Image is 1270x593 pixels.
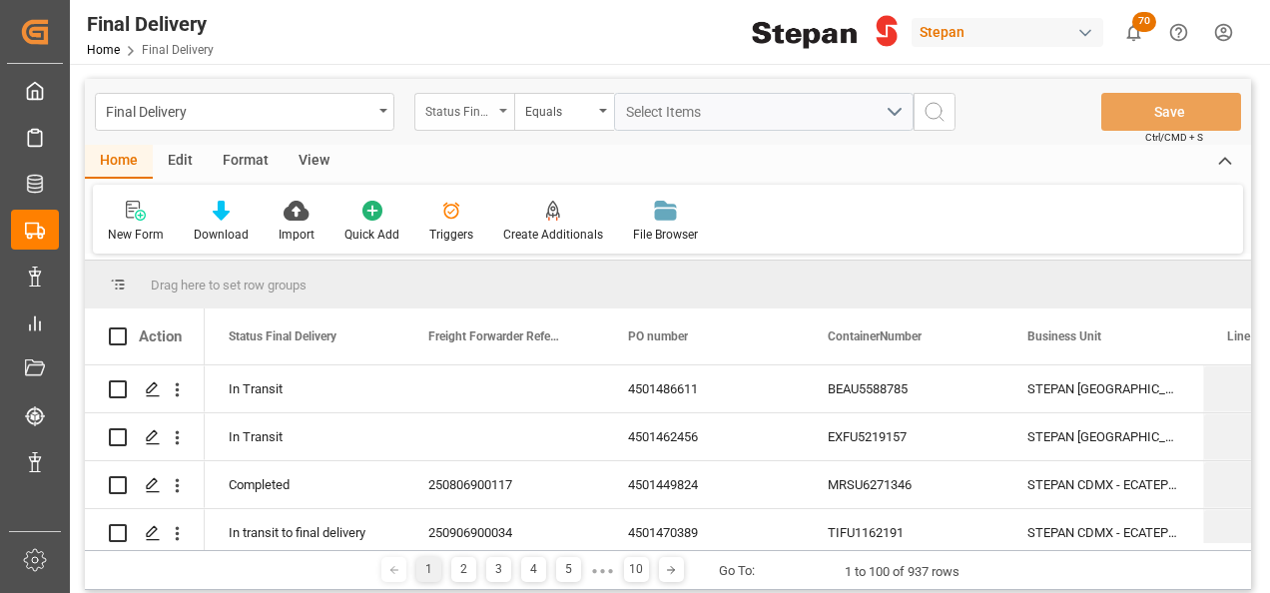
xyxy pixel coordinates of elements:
button: open menu [514,93,614,131]
a: Home [87,43,120,57]
div: Press SPACE to select this row. [85,461,205,509]
button: open menu [95,93,394,131]
div: 4501470389 [604,509,804,556]
div: EXFU5219157 [804,413,1003,460]
div: Format [208,145,284,179]
div: Action [139,327,182,345]
div: 250806900117 [404,461,604,508]
div: 250906900034 [404,509,604,556]
button: Stepan [912,13,1111,51]
div: 1 to 100 of 937 rows [845,562,959,582]
div: Triggers [429,226,473,244]
div: BEAU5588785 [804,365,1003,412]
div: 4501449824 [604,461,804,508]
span: Ctrl/CMD + S [1145,130,1203,145]
div: Press SPACE to select this row. [85,365,205,413]
span: Freight Forwarder Reference [428,329,562,343]
div: Press SPACE to select this row. [85,413,205,461]
div: 4501486611 [604,365,804,412]
div: Edit [153,145,208,179]
button: Save [1101,93,1241,131]
div: 4501462456 [604,413,804,460]
div: 10 [624,557,649,582]
span: PO number [628,329,688,343]
div: Final Delivery [87,9,214,39]
div: Press SPACE to select this row. [85,509,205,557]
img: Stepan_Company_logo.svg.png_1713531530.png [752,15,898,50]
div: Equals [525,98,593,121]
div: ● ● ● [591,563,613,578]
div: Final Delivery [106,98,372,123]
div: Go To: [719,561,755,581]
div: In Transit [229,366,380,412]
div: Home [85,145,153,179]
span: Select Items [626,104,711,120]
button: show 70 new notifications [1111,10,1156,55]
div: Quick Add [344,226,399,244]
div: 1 [416,557,441,582]
span: 70 [1132,12,1156,32]
div: In transit to final delivery [229,510,380,556]
div: 2 [451,557,476,582]
span: Status Final Delivery [229,329,336,343]
button: open menu [614,93,914,131]
div: Download [194,226,249,244]
div: 4 [521,557,546,582]
div: New Form [108,226,164,244]
button: Help Center [1156,10,1201,55]
div: View [284,145,344,179]
div: Create Additionals [503,226,603,244]
div: STEPAN CDMX - ECATEPEC [1003,461,1203,508]
div: TIFU1162191 [804,509,1003,556]
div: 5 [556,557,581,582]
button: search button [914,93,955,131]
div: 3 [486,557,511,582]
button: open menu [414,93,514,131]
div: File Browser [633,226,698,244]
div: Import [279,226,315,244]
div: Completed [229,462,380,508]
span: Drag here to set row groups [151,278,307,293]
div: Stepan [912,18,1103,47]
div: STEPAN CDMX - ECATEPEC [1003,509,1203,556]
div: MRSU6271346 [804,461,1003,508]
span: ContainerNumber [828,329,922,343]
div: STEPAN [GEOGRAPHIC_DATA] - [PERSON_NAME] [1003,413,1203,460]
span: Business Unit [1027,329,1101,343]
div: STEPAN [GEOGRAPHIC_DATA] - [PERSON_NAME] [1003,365,1203,412]
div: Status Final Delivery [425,98,493,121]
div: In Transit [229,414,380,460]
